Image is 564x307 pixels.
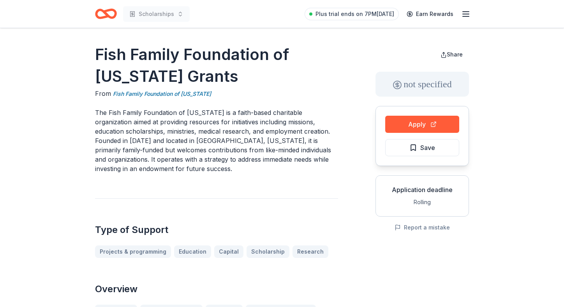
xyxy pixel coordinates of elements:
div: Application deadline [382,185,462,194]
button: Save [385,139,459,156]
span: Scholarships [139,9,174,19]
h1: Fish Family Foundation of [US_STATE] Grants [95,44,338,87]
div: not specified [375,72,469,97]
h2: Type of Support [95,224,338,236]
button: Share [434,47,469,62]
span: Plus trial ends on 7PM[DATE] [315,9,394,19]
button: Apply [385,116,459,133]
a: Capital [214,245,243,258]
button: Report a mistake [395,223,450,232]
a: Projects & programming [95,245,171,258]
a: Plus trial ends on 7PM[DATE] [305,8,399,20]
div: From [95,89,338,99]
a: Home [95,5,117,23]
button: Scholarships [123,6,190,22]
span: Save [420,143,435,153]
a: Earn Rewards [402,7,458,21]
a: Scholarship [247,245,289,258]
a: Education [174,245,211,258]
span: Share [447,51,463,58]
a: Fish Family Foundation of [US_STATE] [113,89,211,99]
p: The Fish Family Foundation of [US_STATE] is a faith-based charitable organization aimed at provid... [95,108,338,173]
div: Rolling [382,198,462,207]
h2: Overview [95,283,338,295]
a: Research [293,245,328,258]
